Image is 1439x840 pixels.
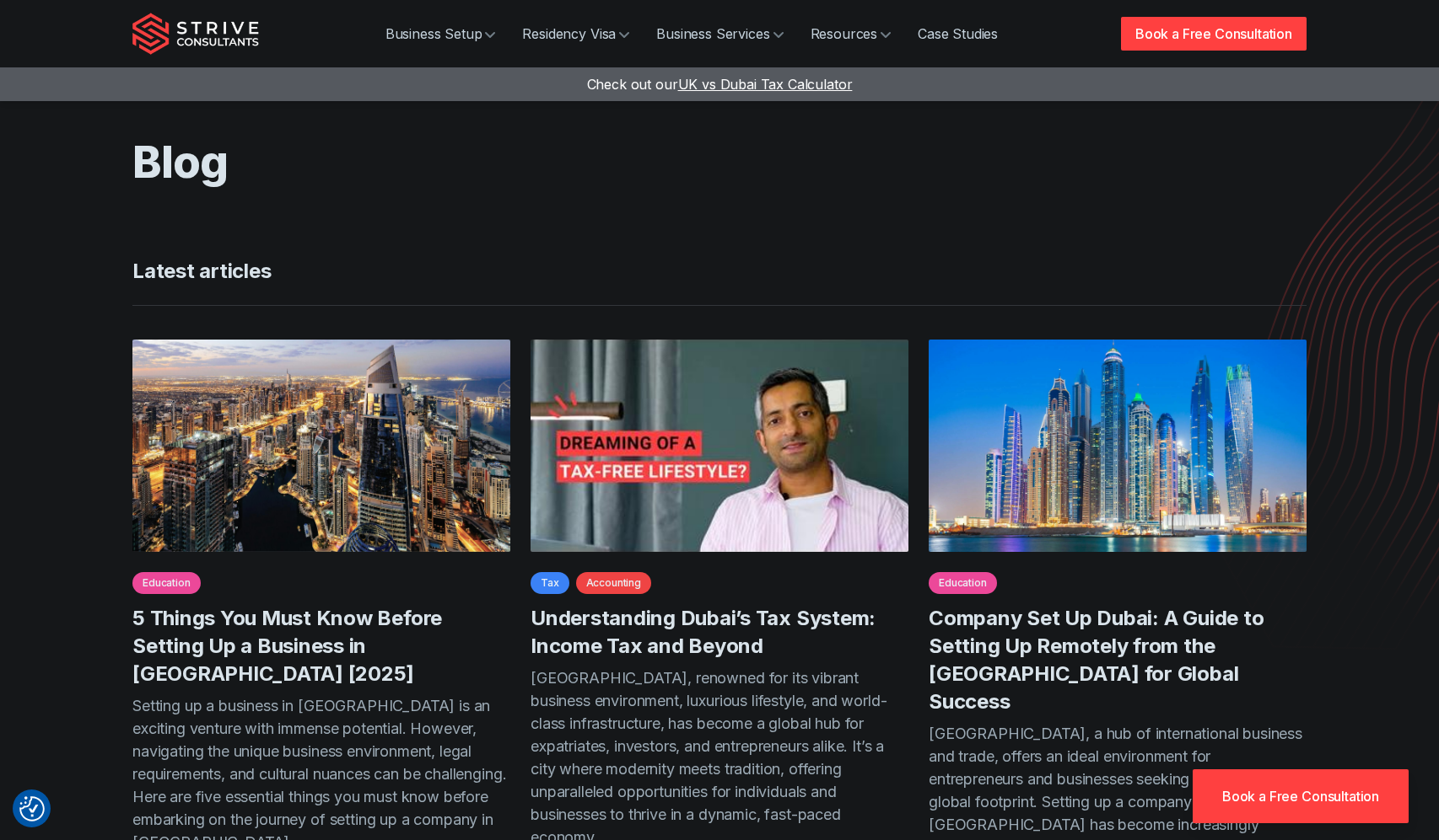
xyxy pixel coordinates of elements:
a: Education [132,572,201,594]
a: Book a Free Consultation [1121,17,1307,51]
a: Understanding Dubai’s Tax System: Income Tax and Beyond [531,606,876,658]
a: 5 Things You Must Know Before Setting Up a Business in [GEOGRAPHIC_DATA] [2025] [132,606,442,686]
a: Check out ourUK vs Dubai Tax Calculator [587,76,853,93]
h1: Blog [132,135,1212,190]
img: dubai economic development [132,340,510,552]
a: Case Studies [904,17,1011,51]
h4: Latest articles [132,257,1307,306]
a: Book a Free Consultation [1193,769,1409,823]
a: Resources [797,17,905,51]
img: Does Dubai have Income Tax? What You Need to Know [531,340,908,552]
img: Dubai offshore and onshore company [929,340,1307,552]
a: Company Set Up Dubai: A Guide to Setting Up Remotely from the [GEOGRAPHIC_DATA] for Global Success [929,606,1264,714]
img: Revisit consent button [19,796,45,821]
a: Business Services [643,17,796,51]
a: Accounting [576,572,651,594]
img: Strive Consultants [132,13,259,55]
button: Consent Preferences [19,796,45,821]
a: Tax [531,572,569,594]
span: UK vs Dubai Tax Calculator [678,76,853,93]
a: Residency Visa [509,17,643,51]
a: Education [929,572,997,594]
a: Business Setup [372,17,509,51]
